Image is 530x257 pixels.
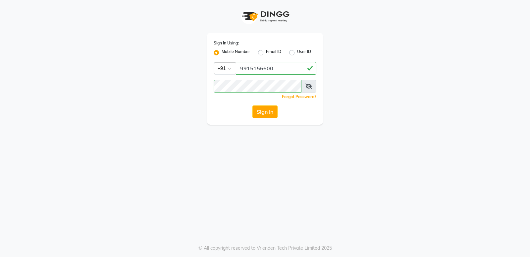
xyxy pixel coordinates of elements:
label: User ID [297,49,311,57]
a: Forgot Password? [282,94,316,99]
input: Username [236,62,316,75]
label: Mobile Number [222,49,250,57]
label: Sign In Using: [214,40,239,46]
button: Sign In [252,105,278,118]
img: logo1.svg [238,7,291,26]
input: Username [214,80,301,93]
label: Email ID [266,49,281,57]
